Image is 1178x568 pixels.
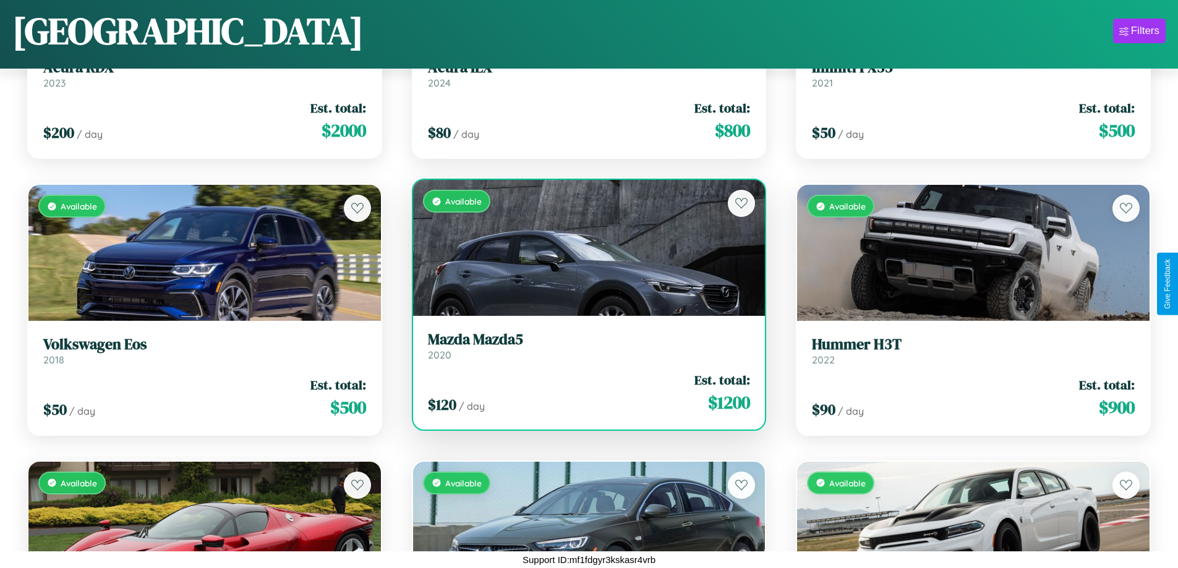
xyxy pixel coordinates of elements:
[445,478,482,488] span: Available
[322,118,366,143] span: $ 2000
[1113,19,1166,43] button: Filters
[310,376,366,394] span: Est. total:
[43,122,74,143] span: $ 200
[812,122,835,143] span: $ 50
[1163,259,1172,309] div: Give Feedback
[838,405,864,417] span: / day
[69,405,95,417] span: / day
[43,336,366,366] a: Volkswagen Eos2018
[459,400,485,412] span: / day
[77,128,103,140] span: / day
[445,196,482,206] span: Available
[1099,395,1135,420] span: $ 900
[43,354,64,366] span: 2018
[1079,99,1135,117] span: Est. total:
[428,394,456,415] span: $ 120
[838,128,864,140] span: / day
[1079,376,1135,394] span: Est. total:
[428,59,751,89] a: Acura ILX2024
[715,118,750,143] span: $ 800
[812,336,1135,354] h3: Hummer H3T
[1099,118,1135,143] span: $ 500
[812,77,833,89] span: 2021
[428,331,751,349] h3: Mazda Mazda5
[812,399,835,420] span: $ 90
[829,201,866,211] span: Available
[428,331,751,361] a: Mazda Mazda52020
[43,399,67,420] span: $ 50
[812,354,835,366] span: 2022
[694,371,750,389] span: Est. total:
[708,390,750,415] span: $ 1200
[43,77,66,89] span: 2023
[61,201,97,211] span: Available
[453,128,479,140] span: / day
[12,6,364,56] h1: [GEOGRAPHIC_DATA]
[310,99,366,117] span: Est. total:
[330,395,366,420] span: $ 500
[43,336,366,354] h3: Volkswagen Eos
[428,349,451,361] span: 2020
[43,59,366,89] a: Acura RDX2023
[694,99,750,117] span: Est. total:
[523,551,655,568] p: Support ID: mf1fdgyr3kskasr4vrb
[428,77,451,89] span: 2024
[812,59,1135,89] a: Infiniti FX352021
[829,478,866,488] span: Available
[61,478,97,488] span: Available
[428,122,451,143] span: $ 80
[812,336,1135,366] a: Hummer H3T2022
[1131,25,1159,37] div: Filters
